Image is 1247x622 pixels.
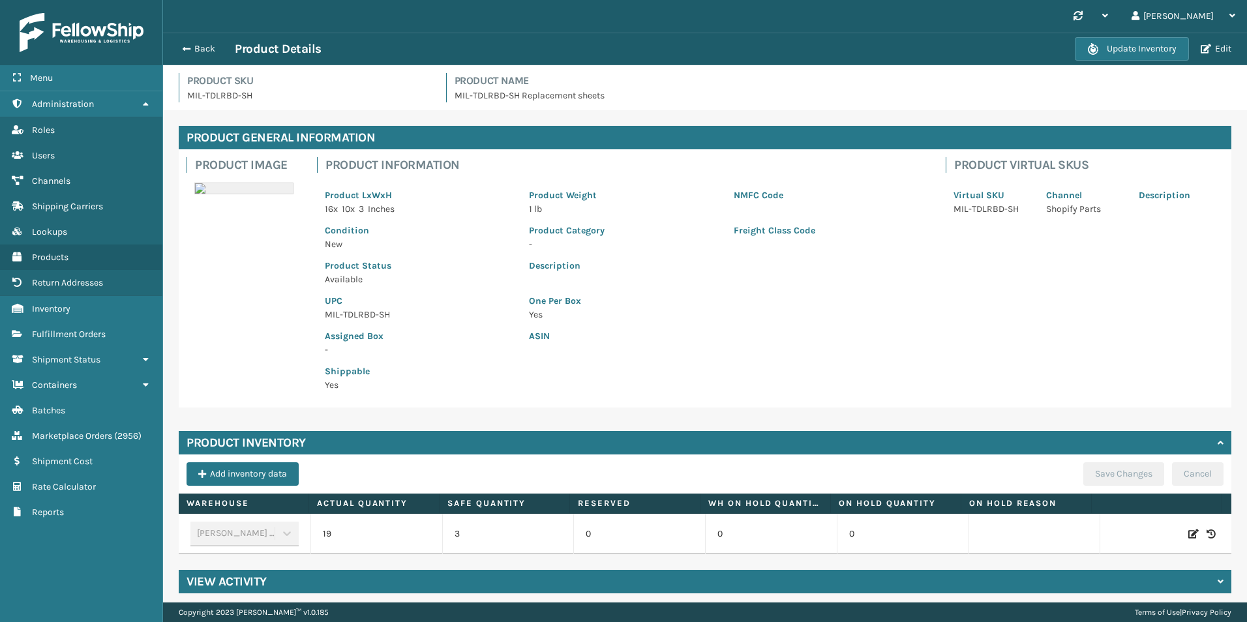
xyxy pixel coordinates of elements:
span: Lookups [32,226,67,237]
p: Product Status [325,259,513,273]
span: Batches [32,405,65,416]
label: On Hold Reason [969,497,1083,509]
label: WH On hold quantity [708,497,822,509]
span: Administration [32,98,94,110]
h4: Product General Information [179,126,1231,149]
td: 3 [442,514,574,554]
p: MIL-TDLRBD-SH [954,202,1030,216]
p: Product Category [529,224,717,237]
h4: Product Image [195,157,301,173]
h3: Product Details [235,41,322,57]
p: Assigned Box [325,329,513,343]
p: Channel [1046,188,1123,202]
p: ASIN [529,329,922,343]
button: Cancel [1172,462,1224,486]
p: Product LxWxH [325,188,513,202]
span: ( 2956 ) [114,430,142,441]
span: Shipping Carriers [32,201,103,212]
h4: Product Name [455,73,1232,89]
p: New [325,237,513,251]
button: Update Inventory [1075,37,1189,61]
span: Inventory [32,303,70,314]
h4: Product SKU [187,73,430,89]
a: Terms of Use [1135,608,1180,617]
h4: View Activity [187,574,267,589]
span: Return Addresses [32,277,103,288]
a: Privacy Policy [1182,608,1231,617]
button: Back [175,43,235,55]
span: Users [32,150,55,161]
span: Rate Calculator [32,481,96,492]
button: Edit [1197,43,1235,55]
span: 1 lb [529,203,542,215]
span: Roles [32,125,55,136]
h4: Product Information [325,157,930,173]
h4: Product Inventory [187,435,306,451]
span: Products [32,252,68,263]
p: Description [1139,188,1216,202]
button: Save Changes [1083,462,1164,486]
p: Copyright 2023 [PERSON_NAME]™ v 1.0.185 [179,602,329,622]
p: Yes [325,378,513,392]
p: Virtual SKU [954,188,1030,202]
p: UPC [325,294,513,308]
span: 3 [359,203,364,215]
span: Menu [30,72,53,83]
span: Shipment Status [32,354,100,365]
td: 0 [837,514,969,554]
label: On Hold Quantity [839,497,953,509]
p: 0 [586,527,693,541]
p: Description [529,259,922,273]
p: - [325,343,513,357]
button: Add inventory data [187,462,299,486]
p: Shopify Parts [1046,202,1123,216]
div: | [1135,602,1231,622]
i: Inventory History [1207,527,1216,541]
p: Yes [529,308,922,321]
span: Marketplace Orders [32,430,112,441]
td: 0 [705,514,837,554]
img: logo [20,13,143,52]
p: Available [325,273,513,286]
p: NMFC Code [734,188,922,202]
p: MIL-TDLRBD-SH [325,308,513,321]
p: - [529,237,717,251]
span: Containers [32,379,77,391]
h4: Product Virtual SKUs [954,157,1224,173]
p: Product Weight [529,188,717,202]
span: Fulfillment Orders [32,329,106,340]
p: MIL-TDLRBD-SH Replacement sheets [455,89,1232,102]
label: Safe Quantity [447,497,562,509]
td: 19 [310,514,442,554]
span: 10 x [342,203,355,215]
p: Freight Class Code [734,224,922,237]
label: Warehouse [187,497,301,509]
span: Reports [32,507,64,518]
span: 16 x [325,203,338,215]
p: One Per Box [529,294,922,308]
img: 51104088640_40f294f443_o-scaled-700x700.jpg [194,183,293,194]
span: Shipment Cost [32,456,93,467]
span: Channels [32,175,70,186]
p: Condition [325,224,513,237]
label: Actual Quantity [317,497,431,509]
span: Inches [368,203,395,215]
p: Shippable [325,364,513,378]
i: Edit [1188,527,1199,541]
label: Reserved [578,497,692,509]
p: MIL-TDLRBD-SH [187,89,430,102]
